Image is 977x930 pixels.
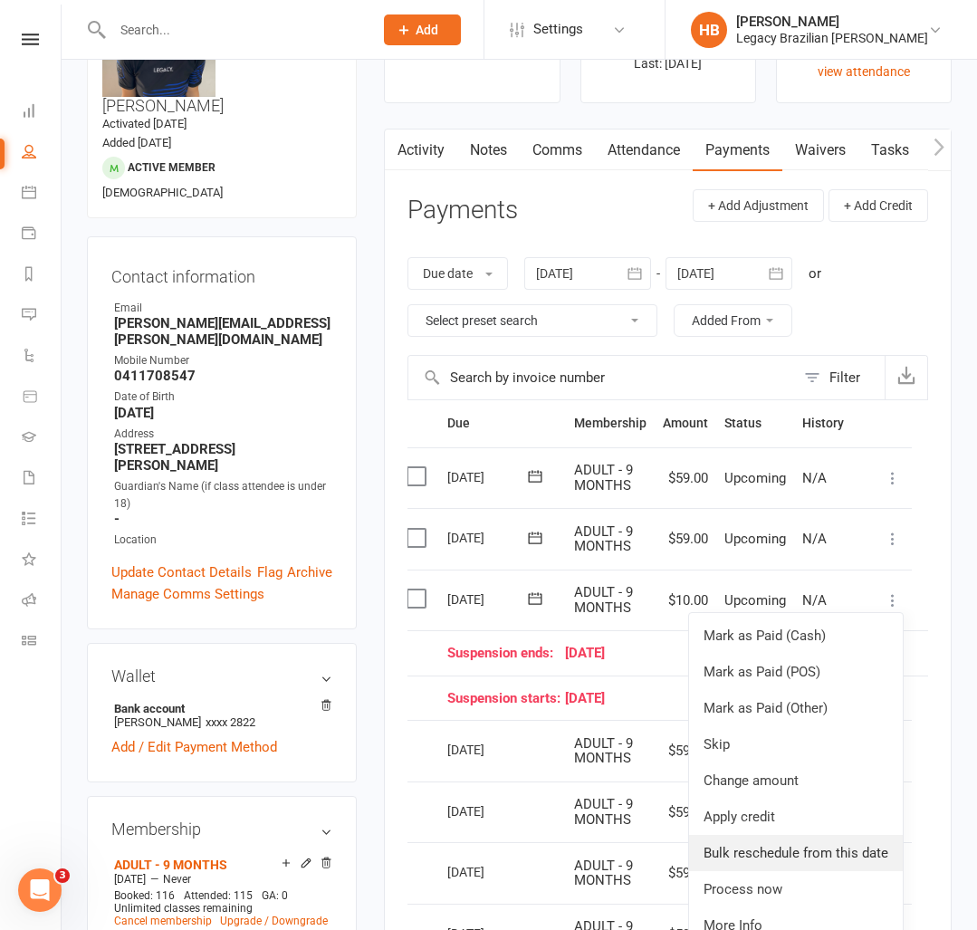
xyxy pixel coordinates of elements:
li: [PERSON_NAME] [111,699,332,732]
span: ADULT - 9 MONTHS [574,523,633,555]
button: + Add Adjustment [693,189,824,222]
div: [DATE] [447,691,904,706]
strong: 0411708547 [114,368,332,384]
span: N/A [802,531,827,547]
div: Filter [829,367,860,388]
span: ADULT - 9 MONTHS [574,796,633,828]
span: ADULT - 9 MONTHS [574,584,633,616]
strong: [PERSON_NAME][EMAIL_ADDRESS][PERSON_NAME][DOMAIN_NAME] [114,315,332,348]
a: Skip [689,726,903,762]
div: [DATE] [447,858,531,886]
span: Settings [533,9,583,50]
a: Class kiosk mode [22,622,62,663]
div: [DATE] [447,463,531,491]
a: Mark as Paid (Other) [689,690,903,726]
span: [DATE] [114,873,146,886]
iframe: Intercom live chat [18,868,62,912]
td: $59.00 [655,720,716,781]
a: Mark as Paid (POS) [689,654,903,690]
strong: [STREET_ADDRESS][PERSON_NAME] [114,441,332,474]
div: — [110,872,332,887]
td: $59.00 [655,447,716,509]
a: Payments [22,215,62,255]
h3: Payments [407,197,518,225]
span: Suspension ends: [447,646,565,661]
a: Waivers [782,129,858,171]
div: Email [114,300,332,317]
a: view attendance [818,64,910,79]
a: Dashboard [22,92,62,133]
input: Search by invoice number [408,356,795,399]
a: Process now [689,871,903,907]
a: Mark as Paid (Cash) [689,618,903,654]
span: 3 [55,868,70,883]
th: Due [439,400,566,446]
span: Unlimited classes remaining [114,902,253,915]
button: + Add Credit [829,189,928,222]
div: Address [114,426,332,443]
span: N/A [802,592,827,609]
span: Upcoming [724,592,786,609]
span: Upcoming [724,470,786,486]
strong: Bank account [114,702,323,715]
div: HB [691,12,727,48]
div: Legacy Brazilian [PERSON_NAME] [736,30,928,46]
div: [DATE] [447,735,531,763]
a: Bulk reschedule from this date [689,835,903,871]
td: $59.00 [655,781,716,843]
a: Apply credit [689,799,903,835]
time: Activated [DATE] [102,117,187,130]
a: Update Contact Details [111,561,252,583]
a: Payments [693,129,782,171]
div: Location [114,532,332,549]
a: Product Sales [22,378,62,418]
div: [DATE] [447,585,531,613]
div: or [809,263,821,284]
a: Activity [385,129,457,171]
div: Date of Birth [114,388,332,406]
button: Added From [674,304,792,337]
button: Add [384,14,461,45]
a: Change amount [689,762,903,799]
span: Suspension starts: [447,691,565,706]
a: Reports [22,255,62,296]
a: Comms [520,129,595,171]
a: Attendance [595,129,693,171]
a: Tasks [858,129,922,171]
a: Roll call kiosk mode [22,581,62,622]
h3: Membership [111,820,332,839]
span: N/A [802,470,827,486]
a: Manage Comms Settings [111,583,264,605]
th: Amount [655,400,716,446]
strong: - [114,511,332,527]
a: Calendar [22,174,62,215]
h3: Wallet [111,667,332,686]
div: [DATE] [447,523,531,551]
a: Notes [457,129,520,171]
div: Guardian's Name (if class attendee is under 18) [114,478,332,513]
a: What's New [22,541,62,581]
span: Active member [128,161,216,174]
span: Attended: 115 [184,889,253,902]
h3: Contact information [111,261,332,286]
span: ADULT - 9 MONTHS [574,858,633,889]
div: [DATE] [447,797,531,825]
time: Added [DATE] [102,136,171,149]
a: People [22,133,62,174]
span: GA: 0 [262,889,288,902]
a: Add / Edit Payment Method [111,736,277,758]
a: Flag [257,561,283,583]
span: Never [163,873,191,886]
td: $59.00 [655,842,716,904]
div: [PERSON_NAME] [736,14,928,30]
a: Upgrade / Downgrade [220,915,328,927]
span: xxxx 2822 [206,715,255,729]
th: Status [716,400,794,446]
strong: [DATE] [114,405,332,421]
span: ADULT - 9 MONTHS [574,462,633,494]
span: Add [416,23,438,37]
span: ADULT - 9 MONTHS [574,735,633,767]
a: Cancel membership [114,915,212,927]
td: $10.00 [655,570,716,631]
th: History [794,400,874,446]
